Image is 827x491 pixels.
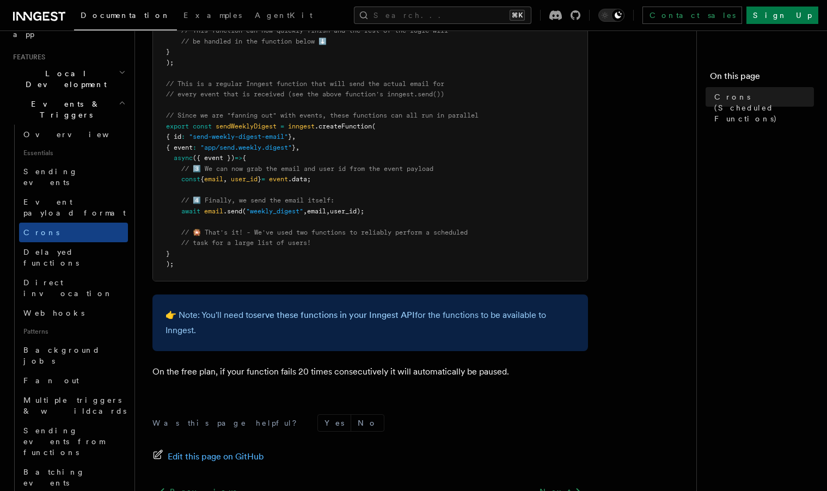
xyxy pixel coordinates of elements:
[181,165,433,173] span: // 3️⃣ We can now grab the email and user id from the event payload
[193,154,235,162] span: ({ event })
[204,175,223,183] span: email
[307,207,326,215] span: email
[19,390,128,421] a: Multiple triggers & wildcards
[166,80,444,88] span: // This is a regular Inngest function that will send the actual email for
[166,250,170,257] span: }
[152,449,264,464] a: Edit this page on GitHub
[189,133,288,140] span: "send-weekly-digest-email"
[166,90,444,98] span: // every event that is received (see the above function's inngest.send())
[23,248,79,267] span: Delayed functions
[9,94,128,125] button: Events & Triggers
[166,59,174,66] span: );
[177,3,248,29] a: Examples
[181,175,200,183] span: const
[261,175,265,183] span: =
[19,144,128,162] span: Essentials
[510,10,525,21] kbd: ⌘K
[714,91,814,124] span: Crons (Scheduled Functions)
[168,449,264,464] span: Edit this page on GitHub
[216,122,277,130] span: sendWeeklyDigest
[19,273,128,303] a: Direct invocation
[19,192,128,223] a: Event payload format
[204,207,223,215] span: email
[193,122,212,130] span: const
[193,144,197,151] span: :
[81,11,170,20] span: Documentation
[152,364,588,379] p: On the free plan, if your function fails 20 times consecutively it will automatically be paused.
[280,122,284,130] span: =
[23,396,126,415] span: Multiple triggers & wildcards
[598,9,624,22] button: Toggle dark mode
[372,122,376,130] span: (
[242,207,246,215] span: (
[181,229,468,236] span: // 🎇 That's it! - We've used two functions to reliably perform a scheduled
[288,122,315,130] span: inngest
[326,207,330,215] span: ,
[166,122,189,130] span: export
[181,133,185,140] span: :
[23,468,85,487] span: Batching events
[255,11,313,20] span: AgentKit
[9,53,45,62] span: Features
[223,175,227,183] span: ,
[292,144,296,151] span: }
[19,371,128,390] a: Fan out
[9,68,119,90] span: Local Development
[166,308,575,338] p: 👉 Note: You'll need to for the functions to be available to Inngest.
[330,207,364,215] span: user_id);
[23,228,59,237] span: Crons
[174,154,193,162] span: async
[19,303,128,323] a: Webhooks
[166,260,174,268] span: );
[200,144,292,151] span: "app/send.weekly.digest"
[19,340,128,371] a: Background jobs
[166,112,479,119] span: // Since we are "fanning out" with events, these functions can all run in parallel
[181,38,327,45] span: // be handled in the function below ⬇️
[23,376,79,385] span: Fan out
[318,415,351,431] button: Yes
[269,175,288,183] span: event
[19,223,128,242] a: Crons
[354,7,531,24] button: Search...⌘K
[231,175,258,183] span: user_id
[23,130,136,139] span: Overview
[253,310,415,320] a: serve these functions in your Inngest API
[166,133,181,140] span: { id
[19,125,128,144] a: Overview
[235,154,242,162] span: =>
[292,133,296,140] span: ,
[246,207,303,215] span: "weekly_digest"
[166,144,193,151] span: { event
[351,415,384,431] button: No
[166,48,170,56] span: }
[296,144,299,151] span: ,
[315,122,372,130] span: .createFunction
[200,175,204,183] span: {
[23,309,84,317] span: Webhooks
[23,198,126,217] span: Event payload format
[19,242,128,273] a: Delayed functions
[746,7,818,24] a: Sign Up
[181,239,311,247] span: // task for a large list of users!
[642,7,742,24] a: Contact sales
[288,175,311,183] span: .data;
[9,99,119,120] span: Events & Triggers
[181,197,334,204] span: // 4️⃣ Finally, we send the email itself:
[710,70,814,87] h4: On this page
[74,3,177,30] a: Documentation
[152,418,304,428] p: Was this page helpful?
[23,278,113,298] span: Direct invocation
[23,346,100,365] span: Background jobs
[258,175,261,183] span: }
[181,207,200,215] span: await
[183,11,242,20] span: Examples
[288,133,292,140] span: }
[223,207,242,215] span: .send
[23,426,105,457] span: Sending events from functions
[303,207,307,215] span: ,
[710,87,814,128] a: Crons (Scheduled Functions)
[19,421,128,462] a: Sending events from functions
[9,64,128,94] button: Local Development
[19,162,128,192] a: Sending events
[19,323,128,340] span: Patterns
